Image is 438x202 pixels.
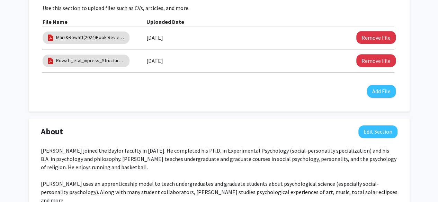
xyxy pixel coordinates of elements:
button: Remove Rowatt_etal_inpress_Structure_of_Religion_Spirituality_PRS File [356,54,396,67]
button: Add File [367,85,396,98]
iframe: Chat [5,171,29,197]
span: About [41,125,63,138]
a: Marr&Rowatt(2024)Book Review of "Awe"by [PERSON_NAME]. IJRP, Vol34, pp94-96. [56,34,125,41]
p: Use this section to upload files such as CVs, articles, and more. [43,4,396,12]
img: pdf_icon.png [47,57,54,65]
label: [DATE] [146,55,163,67]
label: [DATE] [146,32,163,44]
button: Edit About [358,125,397,138]
b: Uploaded Date [146,18,184,25]
img: pdf_icon.png [47,34,54,41]
button: Remove Marr&Rowatt(2024)Book Review of "Awe"by Dacher Keltner. IJRP, Vol34, pp94-96. File [356,31,396,44]
a: Rowatt_etal_inpress_Structure_of_Religion_Spirituality_PRS [56,57,125,64]
b: File Name [43,18,68,25]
